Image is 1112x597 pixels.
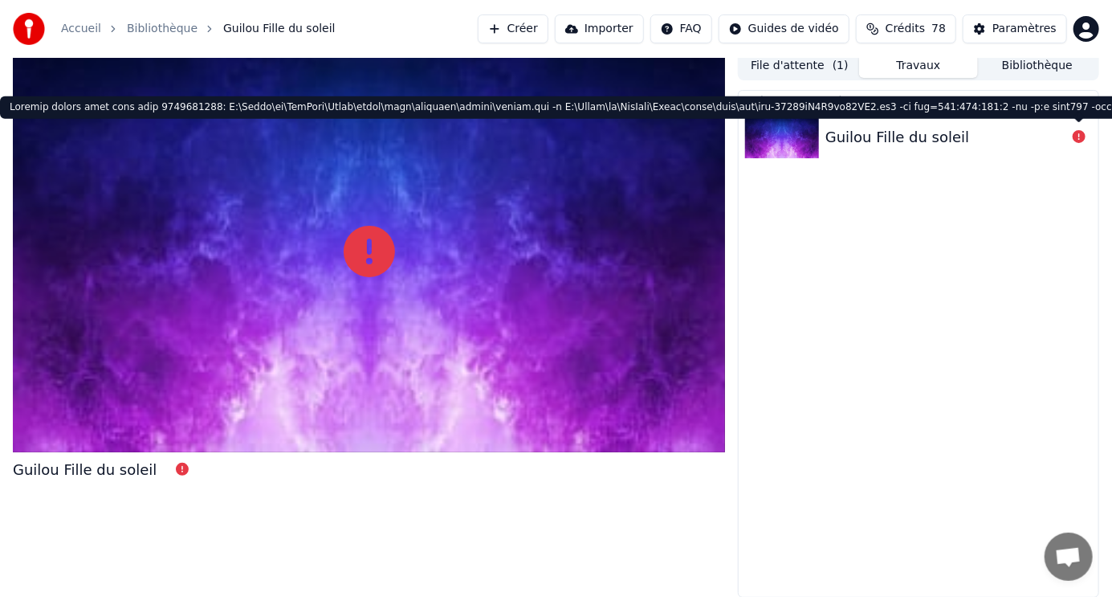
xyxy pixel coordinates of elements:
[963,14,1067,43] button: Paramètres
[978,55,1097,78] button: Bibliothèque
[478,14,548,43] button: Créer
[61,21,101,37] a: Accueil
[719,14,849,43] button: Guides de vidéo
[13,13,45,45] img: youka
[13,459,157,481] div: Guilou Fille du soleil
[856,14,956,43] button: Crédits78
[223,21,336,37] span: Guilou Fille du soleil
[650,14,712,43] button: FAQ
[992,21,1057,37] div: Paramètres
[825,126,969,149] div: Guilou Fille du soleil
[931,21,946,37] span: 78
[859,55,978,78] button: Travaux
[833,58,849,74] span: ( 1 )
[739,91,1098,110] div: Créer un Karaoké
[555,14,644,43] button: Importer
[886,21,925,37] span: Crédits
[1045,533,1093,581] div: Ouvrir le chat
[127,21,198,37] a: Bibliothèque
[740,55,859,78] button: File d'attente
[61,21,336,37] nav: breadcrumb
